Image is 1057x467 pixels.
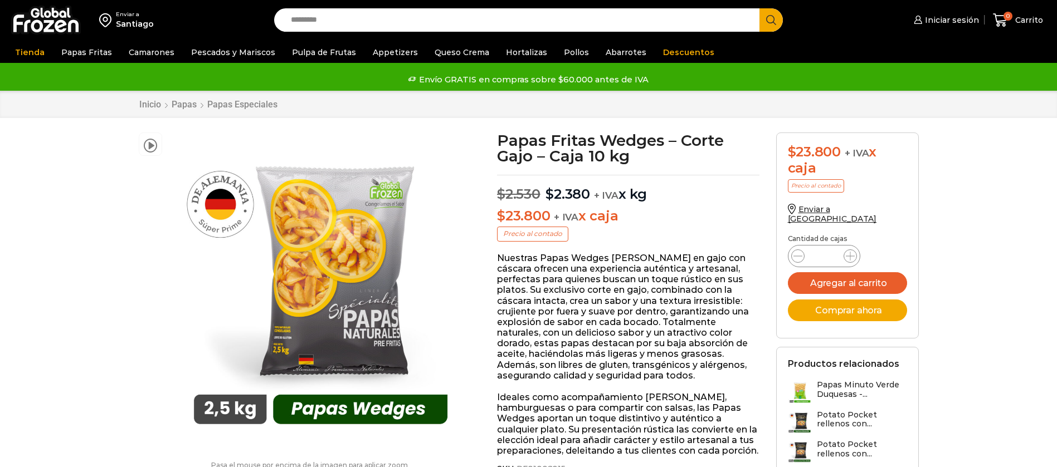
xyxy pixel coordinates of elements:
a: Descuentos [657,42,720,63]
a: Queso Crema [429,42,495,63]
div: x caja [788,144,907,176]
span: $ [497,208,505,224]
img: papas-wedges [168,132,474,438]
button: Comprar ahora [788,299,907,321]
span: + IVA [845,148,869,159]
a: 0 Carrito [990,7,1046,33]
a: Inicio [139,99,162,110]
p: x kg [497,175,759,203]
span: $ [497,186,505,202]
button: Agregar al carrito [788,272,907,294]
span: $ [788,144,796,160]
a: Abarrotes [600,42,652,63]
h3: Papas Minuto Verde Duquesas -... [817,380,907,399]
a: Appetizers [367,42,423,63]
span: Carrito [1012,14,1043,26]
a: Pulpa de Frutas [286,42,362,63]
span: + IVA [554,212,578,223]
h3: Potato Pocket rellenos con... [817,440,907,459]
a: Potato Pocket rellenos con... [788,440,907,464]
span: Iniciar sesión [922,14,979,26]
a: Hortalizas [500,42,553,63]
span: 0 [1004,12,1012,21]
a: Tienda [9,42,50,63]
bdi: 23.800 [497,208,550,224]
a: Papas [171,99,197,110]
a: Camarones [123,42,180,63]
button: Search button [759,8,783,32]
a: Potato Pocket rellenos con... [788,410,907,434]
p: x caja [497,208,759,224]
h2: Productos relacionados [788,358,899,369]
a: Pollos [558,42,595,63]
bdi: 23.800 [788,144,841,160]
a: Papas Fritas [56,42,118,63]
img: address-field-icon.svg [99,11,116,30]
p: Cantidad de cajas [788,235,907,243]
bdi: 2.380 [545,186,590,202]
a: Enviar a [GEOGRAPHIC_DATA] [788,204,877,224]
div: Enviar a [116,11,154,18]
span: + IVA [594,190,618,201]
bdi: 2.530 [497,186,540,202]
p: Nuestras Papas Wedges [PERSON_NAME] en gajo con cáscara ofrecen una experiencia auténtica y artes... [497,253,759,381]
a: Pescados y Mariscos [186,42,281,63]
nav: Breadcrumb [139,99,278,110]
a: Papas Especiales [207,99,278,110]
p: Precio al contado [497,227,568,241]
a: Papas Minuto Verde Duquesas -... [788,380,907,404]
a: Iniciar sesión [911,9,979,31]
input: Product quantity [814,248,835,264]
h3: Potato Pocket rellenos con... [817,410,907,429]
p: Precio al contado [788,179,844,193]
div: Santiago [116,18,154,30]
span: $ [545,186,554,202]
p: Ideales como acompañamiento [PERSON_NAME], hamburguesas o para compartir con salsas, las Papas We... [497,392,759,456]
h1: Papas Fritas Wedges – Corte Gajo – Caja 10 kg [497,132,759,164]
